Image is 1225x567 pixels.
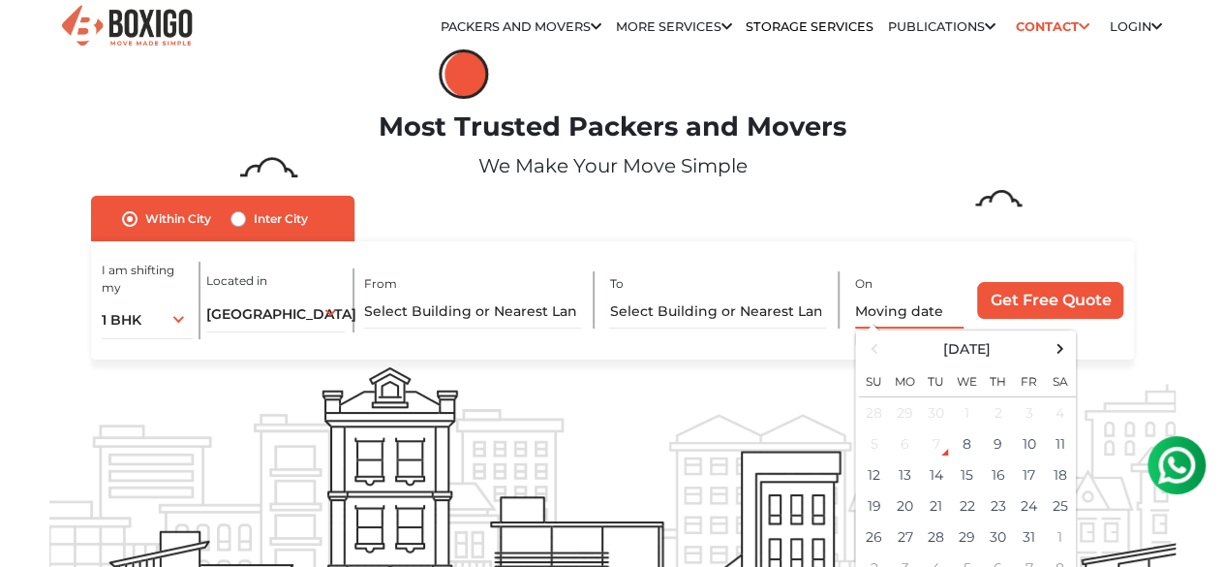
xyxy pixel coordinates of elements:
[206,272,267,290] label: Located in
[1014,362,1045,397] th: Fr
[364,275,397,293] label: From
[855,275,873,293] label: On
[616,19,732,34] a: More services
[441,19,601,34] a: Packers and Movers
[977,282,1123,319] input: Get Free Quote
[878,328,939,348] label: Is flexible?
[888,19,995,34] a: Publications
[19,19,58,58] img: whatsapp-icon.svg
[1009,12,1095,42] a: Contact
[746,19,873,34] a: Storage Services
[855,295,965,329] input: Moving date
[890,362,921,397] th: Mo
[952,362,983,397] th: We
[102,262,194,297] label: I am shifting my
[1109,19,1161,34] a: Login
[609,275,623,293] label: To
[1047,335,1073,362] span: Next Month
[1045,362,1076,397] th: Sa
[859,362,890,397] th: Su
[59,3,195,50] img: Boxigo
[921,362,952,397] th: Tu
[609,295,825,329] input: Select Building or Nearest Landmark
[922,429,951,458] div: 7
[49,111,1177,143] h1: Most Trusted Packers and Movers
[890,334,1045,362] th: Select Month
[49,151,1177,180] p: We Make Your Move Simple
[861,335,887,362] span: Previous Month
[254,207,308,231] label: Inter City
[102,311,141,329] span: 1 BHK
[206,305,356,323] span: [GEOGRAPHIC_DATA]
[145,207,211,231] label: Within City
[364,295,580,329] input: Select Building or Nearest Landmark
[983,362,1014,397] th: Th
